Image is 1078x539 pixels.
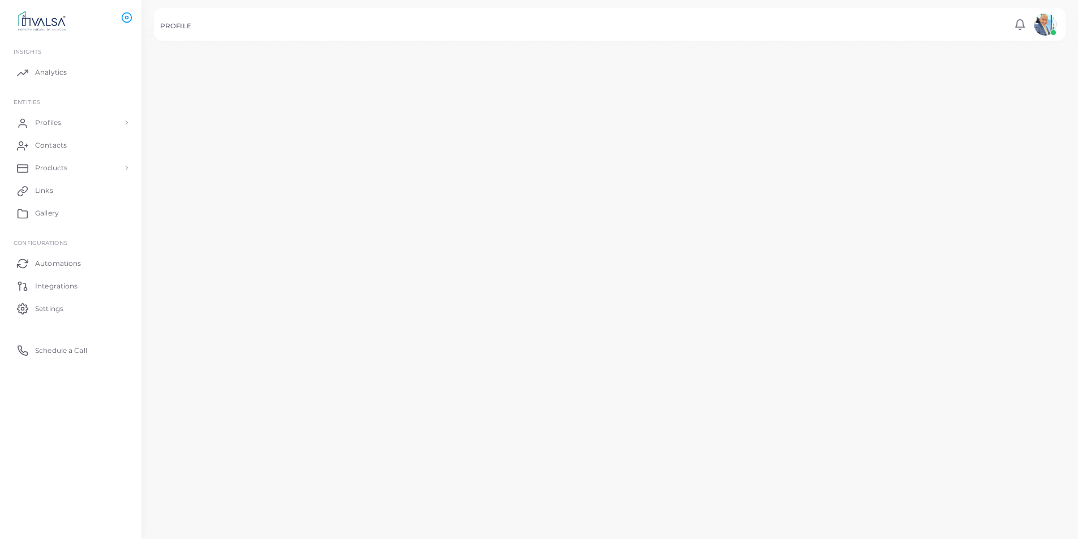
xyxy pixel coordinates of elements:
[8,179,133,202] a: Links
[8,111,133,134] a: Profiles
[8,202,133,225] a: Gallery
[35,304,63,314] span: Settings
[8,157,133,179] a: Products
[35,118,61,128] span: Profiles
[35,140,67,150] span: Contacts
[35,258,81,269] span: Automations
[1030,13,1059,36] a: avatar
[8,252,133,274] a: Automations
[8,297,133,320] a: Settings
[35,208,59,218] span: Gallery
[8,61,133,84] a: Analytics
[14,48,41,55] span: INSIGHTS
[8,274,133,297] a: Integrations
[35,67,67,77] span: Analytics
[8,339,133,361] a: Schedule a Call
[35,186,53,196] span: Links
[160,22,191,30] h5: PROFILE
[1034,13,1056,36] img: avatar
[8,134,133,157] a: Contacts
[10,11,73,32] img: logo
[35,281,78,291] span: Integrations
[35,163,67,173] span: Products
[35,346,87,356] span: Schedule a Call
[14,98,40,105] span: ENTITIES
[14,239,67,246] span: Configurations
